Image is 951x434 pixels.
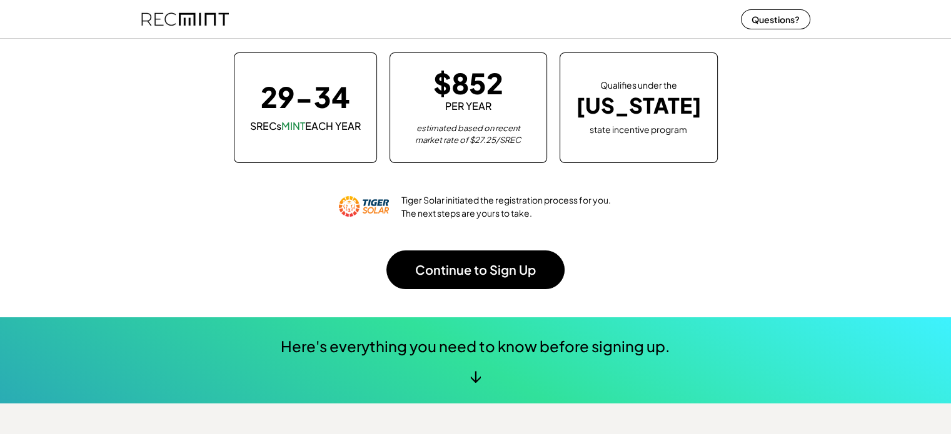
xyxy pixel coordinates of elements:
div: Tiger Solar initiated the registration process for you. The next steps are yours to take. [401,194,612,220]
button: Continue to Sign Up [386,250,565,289]
div: PER YEAR [445,99,491,113]
img: recmint-logotype%403x%20%281%29.jpeg [141,2,229,36]
div: Qualifies under the [600,79,677,92]
div: ↓ [470,366,481,385]
div: $852 [433,69,503,97]
div: 29-34 [261,82,350,111]
div: estimated based on recent market rate of $27.25/SREC [406,122,531,147]
div: [US_STATE] [576,93,702,119]
div: SRECs EACH YEAR [250,119,361,133]
div: state incentive program [590,122,687,136]
div: Here's everything you need to know before signing up. [281,336,670,357]
font: MINT [281,119,305,132]
img: tiger-solar.png [339,182,389,232]
button: Questions? [741,9,810,29]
